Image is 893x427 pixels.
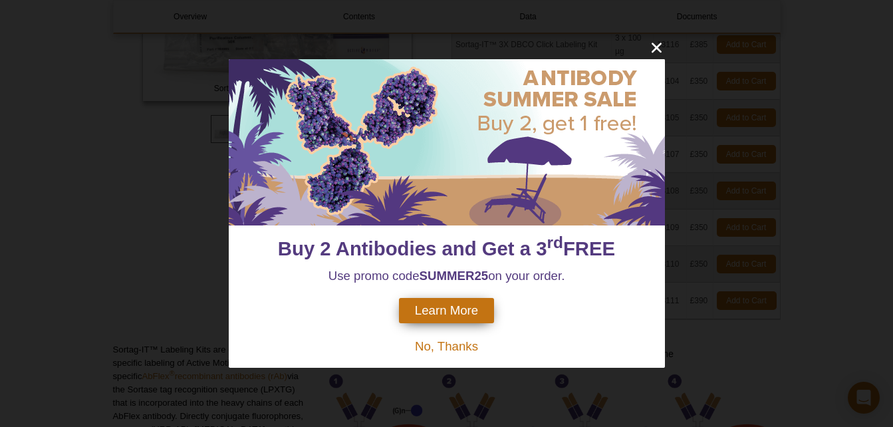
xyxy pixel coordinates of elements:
[415,303,478,318] span: Learn More
[328,269,565,283] span: Use promo code on your order.
[648,39,665,56] button: close
[420,269,489,283] strong: SUMMER25
[278,237,615,259] span: Buy 2 Antibodies and Get a 3 FREE
[547,233,563,251] sup: rd
[415,339,478,353] span: No, Thanks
